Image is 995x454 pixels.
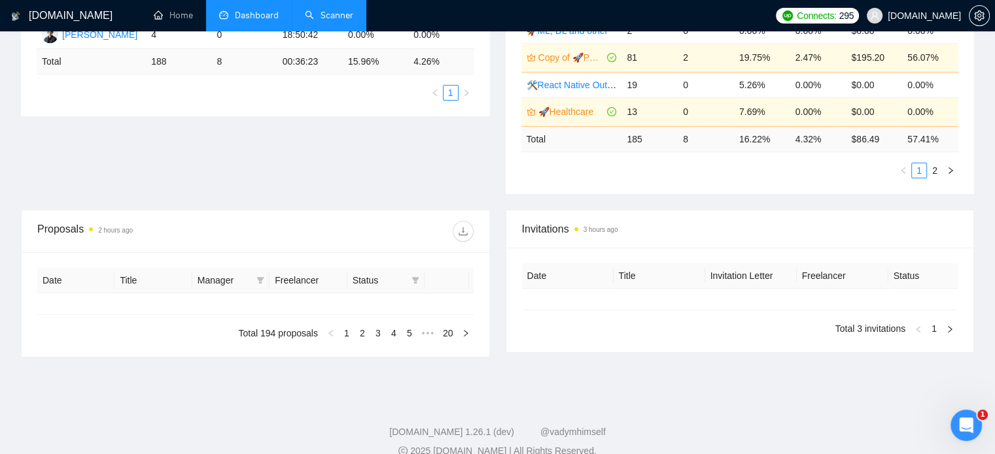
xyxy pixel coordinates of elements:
[621,126,678,152] td: 185
[353,273,406,287] span: Status
[896,163,911,178] button: left
[438,325,458,341] li: 20
[678,72,734,97] td: 0
[453,221,474,242] button: download
[951,410,982,441] iframe: Intercom live chat
[323,325,339,341] button: left
[154,10,193,21] a: homeHome
[870,11,879,20] span: user
[969,5,990,26] button: setting
[417,325,438,341] span: •••
[977,410,988,420] span: 1
[927,163,943,178] li: 2
[355,325,370,341] li: 2
[911,163,927,178] li: 1
[270,268,347,293] th: Freelancer
[538,105,605,119] a: 🚀Healthcare
[527,25,608,36] a: 🚀ML, DL and other
[522,221,958,237] span: Invitations
[705,263,797,289] th: Invitation Letter
[355,326,370,340] a: 2
[459,85,474,101] button: right
[323,325,339,341] li: Previous Page
[915,325,922,333] span: left
[926,321,942,336] li: 1
[902,43,958,72] td: 56.07%
[678,97,734,126] td: 0
[839,8,854,23] span: 295
[527,53,536,62] span: crown
[198,273,251,287] span: Manager
[522,263,614,289] th: Date
[146,22,211,49] td: 4
[343,49,408,74] td: 15.96 %
[387,326,401,340] a: 4
[114,268,192,293] th: Title
[370,325,386,341] li: 3
[11,6,20,27] img: logo
[678,43,734,72] td: 2
[42,27,58,43] img: BH
[790,43,847,72] td: 2.47%
[521,126,622,152] td: Total
[462,329,470,337] span: right
[211,49,277,74] td: 8
[427,85,443,101] button: left
[371,326,385,340] a: 3
[409,270,422,290] span: filter
[911,321,926,336] li: Previous Page
[888,263,980,289] th: Status
[899,167,907,174] span: left
[340,326,354,340] a: 1
[459,85,474,101] li: Next Page
[37,268,114,293] th: Date
[790,72,847,97] td: 0.00%
[607,107,616,116] span: check-circle
[946,325,954,333] span: right
[621,72,678,97] td: 19
[734,126,790,152] td: 16.22 %
[427,85,443,101] li: Previous Page
[431,89,439,97] span: left
[146,49,211,74] td: 188
[782,10,793,21] img: upwork-logo.png
[538,50,605,65] a: Copy of 🚀PHP, Wordpress, Woocommerce
[211,22,277,49] td: 0
[439,326,457,340] a: 20
[943,163,958,178] li: Next Page
[408,49,474,74] td: 4.26 %
[443,85,459,101] li: 1
[942,321,958,336] li: Next Page
[797,263,888,289] th: Freelancer
[902,97,958,126] td: 0.00%
[527,80,626,90] a: 🛠React Native OutStaff
[912,163,926,178] a: 1
[614,263,705,289] th: Title
[37,221,255,242] div: Proposals
[846,72,902,97] td: $0.00
[411,276,419,284] span: filter
[927,321,941,336] a: 1
[584,226,618,233] time: 3 hours ago
[219,10,228,20] span: dashboard
[621,97,678,126] td: 13
[790,126,847,152] td: 4.32 %
[327,329,335,337] span: left
[254,270,267,290] span: filter
[305,10,353,21] a: searchScanner
[902,126,958,152] td: 57.41 %
[846,43,902,72] td: $195.20
[540,427,606,437] a: @vadymhimself
[607,53,616,62] span: check-circle
[444,86,458,100] a: 1
[463,89,470,97] span: right
[402,326,417,340] a: 5
[846,126,902,152] td: $ 86.49
[969,10,990,21] a: setting
[389,427,514,437] a: [DOMAIN_NAME] 1.26.1 (dev)
[835,321,905,336] li: Total 3 invitations
[408,22,474,49] td: 0.00%
[453,226,473,236] span: download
